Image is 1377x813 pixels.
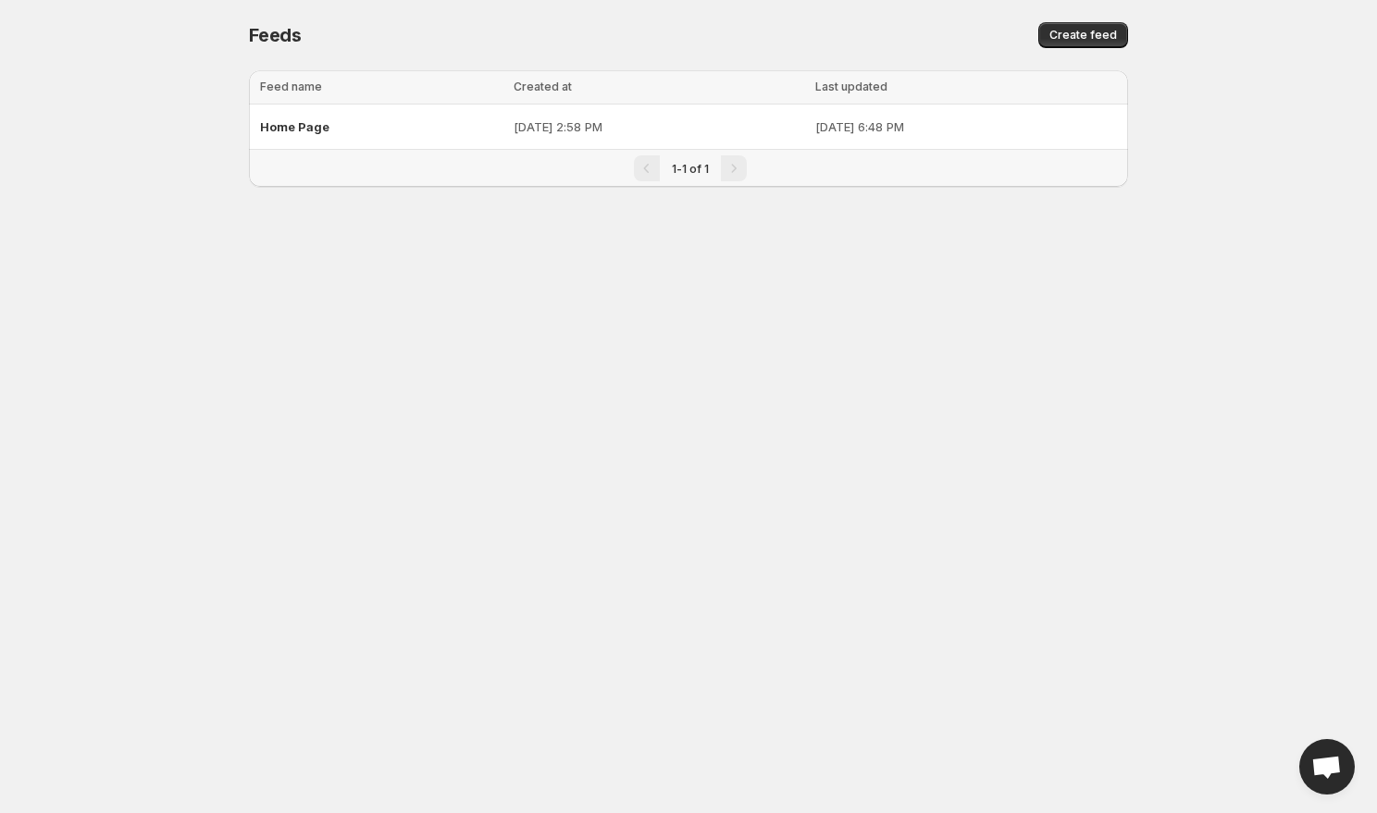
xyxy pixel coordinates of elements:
span: Feeds [249,24,302,46]
p: [DATE] 6:48 PM [815,117,1117,136]
span: 1-1 of 1 [672,162,709,176]
span: Last updated [815,80,887,93]
span: Created at [514,80,572,93]
span: Home Page [260,119,329,134]
span: Feed name [260,80,322,93]
div: Open chat [1299,739,1355,795]
p: [DATE] 2:58 PM [514,117,804,136]
nav: Pagination [249,149,1128,187]
span: Create feed [1049,28,1117,43]
button: Create feed [1038,22,1128,48]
